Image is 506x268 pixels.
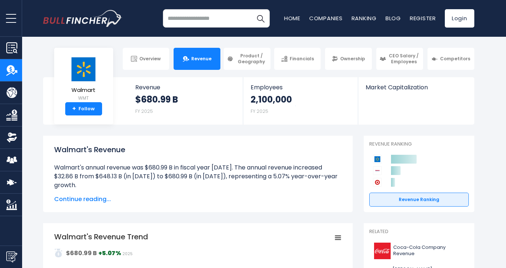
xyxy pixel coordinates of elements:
[358,77,473,103] a: Market Capitalization
[135,84,236,91] span: Revenue
[54,249,63,257] img: addasd
[369,229,469,235] p: Related
[373,155,382,164] img: Walmart competitors logo
[128,77,243,125] a: Revenue $680.99 B FY 2025
[284,14,300,22] a: Home
[251,94,292,105] strong: 2,100,000
[274,48,321,70] a: Financials
[98,249,121,257] strong: +5.07%
[72,106,76,112] strong: +
[440,56,470,62] span: Competitors
[366,84,466,91] span: Market Capitalization
[325,48,372,70] a: Ownership
[65,102,102,115] a: +Follow
[369,193,469,207] a: Revenue Ranking
[54,195,342,204] span: Continue reading...
[376,48,423,70] a: CEO Salary / Employees
[123,48,170,70] a: Overview
[135,94,178,105] strong: $680.99 B
[243,77,358,125] a: Employees 2,100,000 FY 2025
[43,10,122,27] a: Go to homepage
[352,14,377,22] a: Ranking
[66,249,97,257] strong: $680.99 B
[428,48,474,70] a: Competitors
[71,87,97,93] span: Walmart
[309,14,343,22] a: Companies
[251,9,270,28] button: Search
[235,53,267,64] span: Product / Geography
[174,48,220,70] a: Revenue
[290,56,314,62] span: Financials
[191,56,212,62] span: Revenue
[445,9,474,28] a: Login
[224,48,271,70] a: Product / Geography
[54,144,342,155] h1: Walmart's Revenue
[373,178,382,187] img: Target Corporation competitors logo
[369,241,469,261] a: Coca-Cola Company Revenue
[135,108,153,114] small: FY 2025
[70,57,97,103] a: Walmart WMT
[71,95,97,101] small: WMT
[410,14,436,22] a: Register
[251,108,268,114] small: FY 2025
[43,10,122,27] img: bullfincher logo
[251,84,350,91] span: Employees
[385,14,401,22] a: Blog
[340,56,365,62] span: Ownership
[54,163,342,190] li: Walmart's annual revenue was $680.99 B in fiscal year [DATE]. The annual revenue increased $32.86...
[139,56,161,62] span: Overview
[374,243,391,259] img: KO logo
[6,132,17,143] img: Ownership
[373,166,382,175] img: Costco Wholesale Corporation competitors logo
[369,141,469,147] p: Revenue Ranking
[388,53,420,64] span: CEO Salary / Employees
[54,232,148,242] tspan: Walmart's Revenue Trend
[122,251,133,257] span: 2025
